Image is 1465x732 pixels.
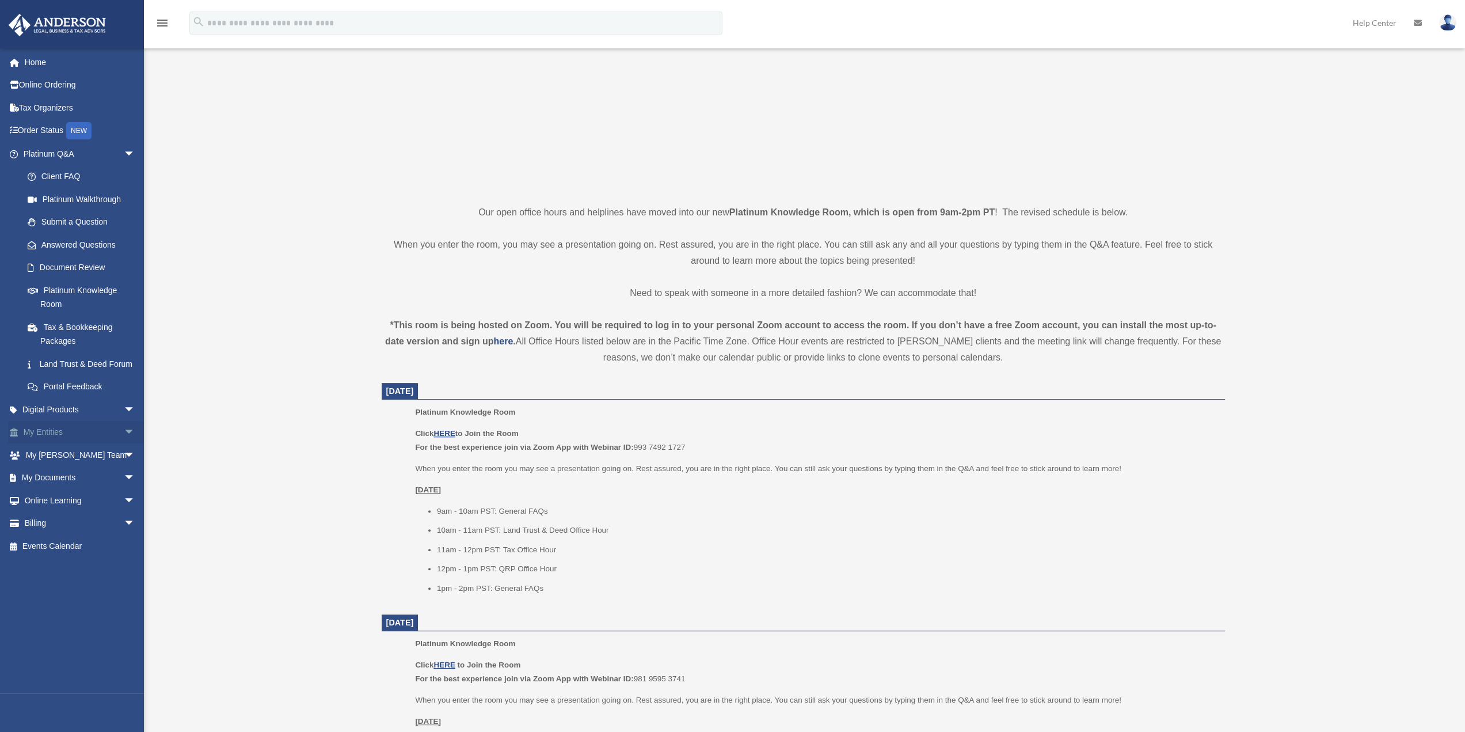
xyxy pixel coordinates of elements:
a: Billingarrow_drop_down [8,512,153,535]
span: Platinum Knowledge Room [415,639,515,648]
a: Answered Questions [16,233,153,256]
p: When you enter the room you may see a presentation going on. Rest assured, you are in the right p... [415,693,1216,707]
i: search [192,16,205,28]
span: arrow_drop_down [124,512,147,536]
span: arrow_drop_down [124,398,147,422]
a: Online Ordering [8,74,153,97]
p: Our open office hours and helplines have moved into our new ! The revised schedule is below. [382,204,1225,221]
li: 9am - 10am PST: General FAQs [437,505,1217,518]
p: Need to speak with someone in a more detailed fashion? We can accommodate that! [382,285,1225,301]
a: menu [155,20,169,30]
a: Platinum Walkthrough [16,188,153,211]
li: 11am - 12pm PST: Tax Office Hour [437,543,1217,557]
p: When you enter the room, you may see a presentation going on. Rest assured, you are in the right ... [382,237,1225,269]
span: arrow_drop_down [124,142,147,166]
a: Submit a Question [16,211,153,234]
p: 993 7492 1727 [415,427,1216,454]
strong: *This room is being hosted on Zoom. You will be required to log in to your personal Zoom account ... [385,320,1216,346]
p: When you enter the room you may see a presentation going on. Rest assured, you are in the right p... [415,462,1216,476]
a: Land Trust & Deed Forum [16,352,153,376]
span: Platinum Knowledge Room [415,408,515,416]
div: NEW [66,122,92,139]
b: For the best experience join via Zoom App with Webinar ID: [415,443,633,452]
strong: Platinum Knowledge Room, which is open from 9am-2pm PT [729,207,995,217]
img: User Pic [1439,14,1456,31]
strong: . [513,336,515,346]
a: Home [8,51,153,74]
a: Client FAQ [16,165,153,188]
div: All Office Hours listed below are in the Pacific Time Zone. Office Hour events are restricted to ... [382,317,1225,366]
a: Tax Organizers [8,96,153,119]
b: Click to Join the Room [415,429,518,438]
li: 12pm - 1pm PST: QRP Office Hour [437,562,1217,576]
span: arrow_drop_down [124,466,147,490]
a: My Documentsarrow_drop_down [8,466,153,490]
span: arrow_drop_down [124,421,147,445]
a: here [493,336,513,346]
span: arrow_drop_down [124,489,147,513]
a: My [PERSON_NAME] Teamarrow_drop_down [8,443,153,466]
p: 981 9595 3741 [415,658,1216,685]
img: Anderson Advisors Platinum Portal [5,14,109,36]
a: My Entitiesarrow_drop_down [8,421,153,444]
u: [DATE] [415,486,441,494]
a: HERE [433,661,455,669]
a: Platinum Q&Aarrow_drop_down [8,142,153,165]
a: HERE [433,429,455,438]
a: Digital Productsarrow_drop_down [8,398,153,421]
b: For the best experience join via Zoom App with Webinar ID: [415,674,633,683]
a: Order StatusNEW [8,119,153,143]
i: menu [155,16,169,30]
b: Click [415,661,457,669]
b: to Join the Room [458,661,521,669]
a: Document Review [16,256,153,279]
a: Portal Feedback [16,376,153,399]
span: [DATE] [386,618,414,627]
span: [DATE] [386,386,414,396]
a: Tax & Bookkeeping Packages [16,316,153,352]
li: 10am - 11am PST: Land Trust & Deed Office Hour [437,524,1217,537]
li: 1pm - 2pm PST: General FAQs [437,582,1217,596]
span: arrow_drop_down [124,443,147,467]
a: Online Learningarrow_drop_down [8,489,153,512]
u: [DATE] [415,717,441,726]
a: Platinum Knowledge Room [16,279,147,316]
a: Events Calendar [8,534,153,557]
